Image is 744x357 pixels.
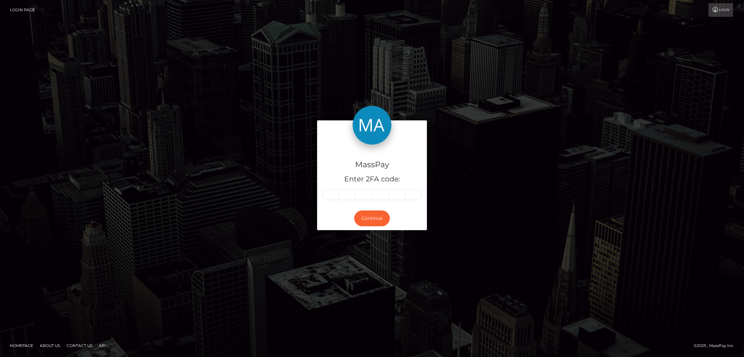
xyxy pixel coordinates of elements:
a: About Us [37,341,63,351]
img: MassPay [353,106,391,145]
h5: Enter 2FA code: [322,174,422,184]
a: Homepage [7,341,36,351]
button: Continue [354,210,390,226]
a: Contact Us [64,341,95,351]
a: Login [708,3,733,17]
a: API [96,341,108,351]
div: © 2025 , MassPay Inc. [694,342,739,349]
h4: MassPay [322,159,422,170]
a: Login Page [10,3,35,17]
